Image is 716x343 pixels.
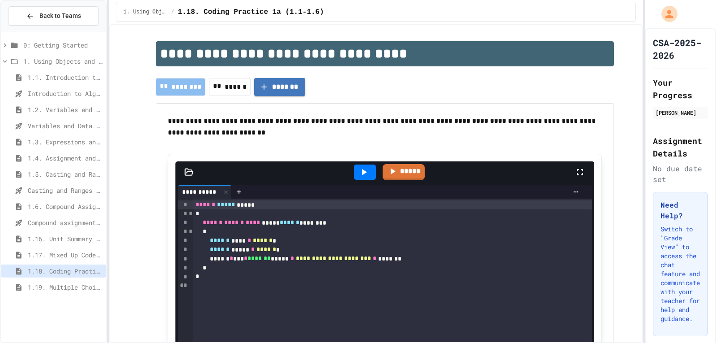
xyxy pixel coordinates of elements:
span: 1.2. Variables and Data Types [28,105,102,114]
h2: Your Progress [653,76,708,101]
span: 1.19. Multiple Choice Exercises for Unit 1a (1.1-1.6) [28,282,102,292]
div: No due date set [653,163,708,185]
span: 1.5. Casting and Ranges of Values [28,169,102,179]
span: Back to Teams [39,11,81,21]
p: Switch to "Grade View" to access the chat feature and communicate with your teacher for help and ... [661,225,700,323]
span: 1. Using Objects and Methods [23,56,102,66]
h3: Need Help? [661,200,700,221]
span: 1.17. Mixed Up Code Practice 1.1-1.6 [28,250,102,260]
span: 1.4. Assignment and Input [28,153,102,163]
span: 1.6. Compound Assignment Operators [28,202,102,211]
div: My Account [652,4,680,24]
span: 1.1. Introduction to Algorithms, Programming, and Compilers [28,73,102,82]
span: / [171,9,174,16]
h2: Assignment Details [653,135,708,160]
iframe: chat widget [678,307,707,334]
span: 1.3. Expressions and Output [New] [28,137,102,147]
span: 0: Getting Started [23,40,102,50]
span: 1.16. Unit Summary 1a (1.1-1.6) [28,234,102,243]
span: Variables and Data Types - Quiz [28,121,102,130]
button: Back to Teams [8,6,99,26]
div: [PERSON_NAME] [656,109,705,117]
h1: CSA-2025-2026 [653,36,708,61]
span: Introduction to Algorithms, Programming, and Compilers [28,89,102,98]
span: Casting and Ranges of variables - Quiz [28,186,102,195]
span: 1.18. Coding Practice 1a (1.1-1.6) [178,7,324,17]
span: 1.18. Coding Practice 1a (1.1-1.6) [28,266,102,276]
span: 1. Using Objects and Methods [124,9,167,16]
span: Compound assignment operators - Quiz [28,218,102,227]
